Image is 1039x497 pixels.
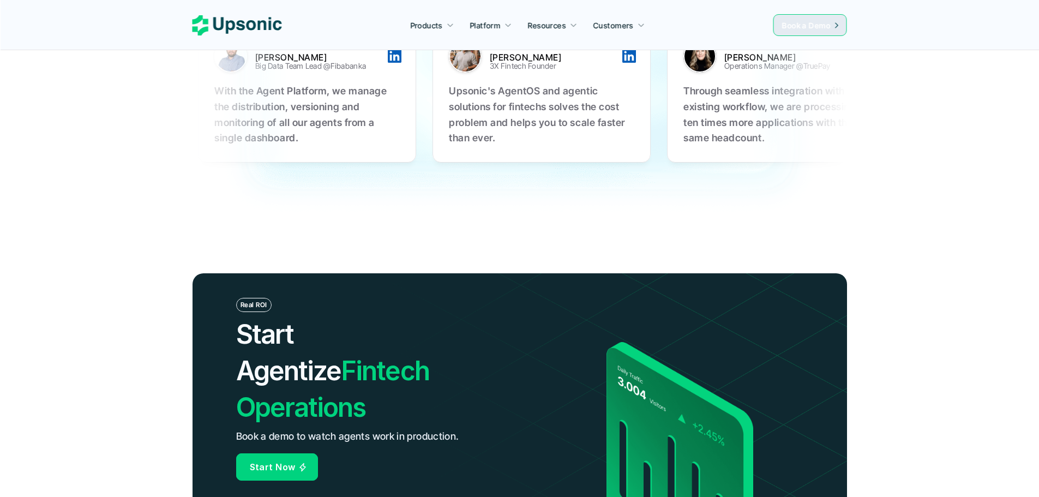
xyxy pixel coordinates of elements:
p: Products [410,20,442,31]
p: Book a demo to watch agents work in production. [236,429,459,445]
p: Customers [593,20,634,31]
span: Book a Demo [782,21,831,30]
a: Book a Demo [773,14,847,36]
p: Resources [528,20,566,31]
h2: Fintech Operations [236,316,490,426]
p: Upsonic's AgentOS and agentic solutions for fintechs solves the cost problem and helps you to sca... [449,83,634,146]
p: Through seamless integration with our existing workflow, we are processing ten times more applica... [683,83,869,146]
p: Operations Manager @TruePay [724,59,831,73]
p: 3X Fintech Founder [490,59,556,73]
span: Start Agentize [236,318,341,387]
p: [PERSON_NAME] [490,56,621,59]
p: [PERSON_NAME] [724,56,855,59]
p: Platform [470,20,500,31]
p: [PERSON_NAME] [255,56,386,59]
a: Products [404,15,460,35]
p: Real ROI [241,301,267,309]
p: With the Agent Platform, we manage the distribution, versioning and monitoring of all our agents ... [214,83,400,146]
p: Big Data Team Lead @Fibabanka [255,59,366,73]
span: Start Now [250,462,296,472]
